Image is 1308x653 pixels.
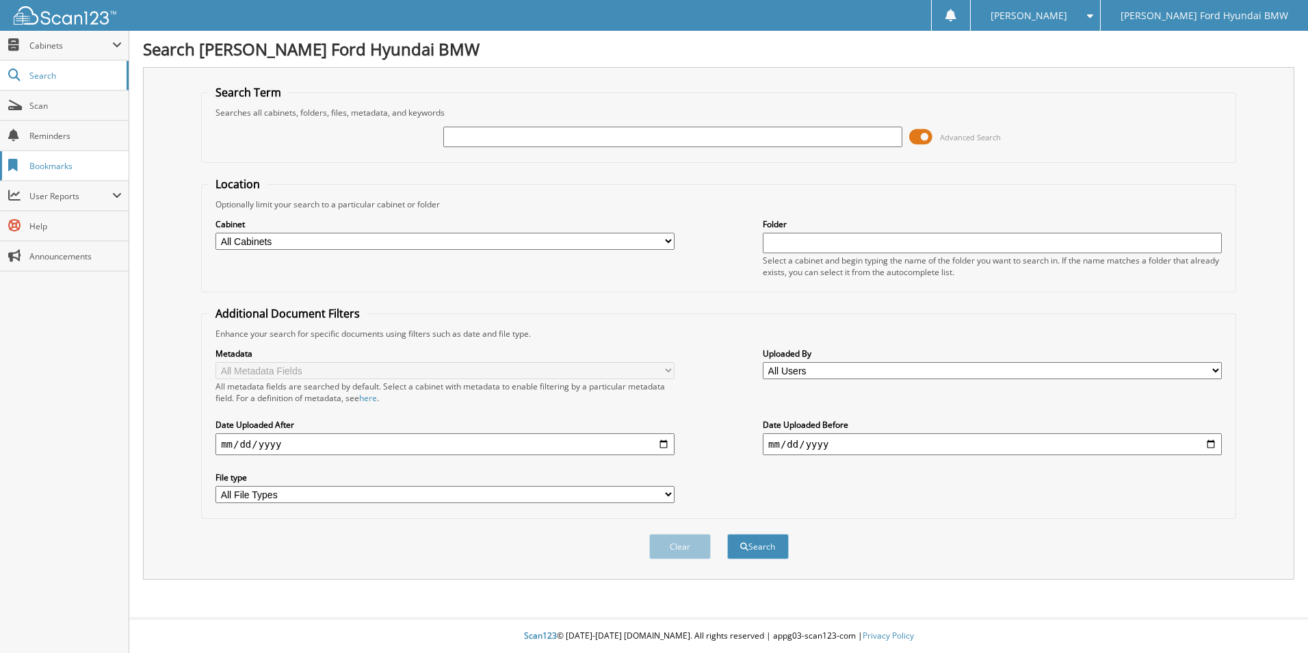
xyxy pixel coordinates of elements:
[29,251,122,262] span: Announcements
[1240,587,1308,653] iframe: Chat Widget
[940,132,1001,142] span: Advanced Search
[763,419,1222,431] label: Date Uploaded Before
[649,534,711,559] button: Clear
[863,630,914,641] a: Privacy Policy
[1121,12,1288,20] span: [PERSON_NAME] Ford Hyundai BMW
[763,218,1222,230] label: Folder
[215,218,675,230] label: Cabinet
[129,619,1308,653] div: © [DATE]-[DATE] [DOMAIN_NAME]. All rights reserved | appg03-scan123-com |
[209,177,267,192] legend: Location
[14,6,116,25] img: scan123-logo-white.svg
[143,38,1294,60] h1: Search [PERSON_NAME] Ford Hyundai BMW
[359,392,377,404] a: here
[763,348,1222,359] label: Uploaded By
[29,220,122,232] span: Help
[29,130,122,142] span: Reminders
[209,107,1229,118] div: Searches all cabinets, folders, files, metadata, and keywords
[29,40,112,51] span: Cabinets
[29,70,120,81] span: Search
[209,328,1229,340] div: Enhance your search for specific documents using filters such as date and file type.
[991,12,1067,20] span: [PERSON_NAME]
[215,348,675,359] label: Metadata
[763,255,1222,278] div: Select a cabinet and begin typing the name of the folder you want to search in. If the name match...
[29,160,122,172] span: Bookmarks
[209,85,288,100] legend: Search Term
[215,472,675,483] label: File type
[209,199,1229,210] div: Optionally limit your search to a particular cabinet or folder
[215,433,675,455] input: start
[29,190,112,202] span: User Reports
[763,433,1222,455] input: end
[524,630,557,641] span: Scan123
[727,534,789,559] button: Search
[29,100,122,112] span: Scan
[209,306,367,321] legend: Additional Document Filters
[215,381,675,404] div: All metadata fields are searched by default. Select a cabinet with metadata to enable filtering b...
[215,419,675,431] label: Date Uploaded After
